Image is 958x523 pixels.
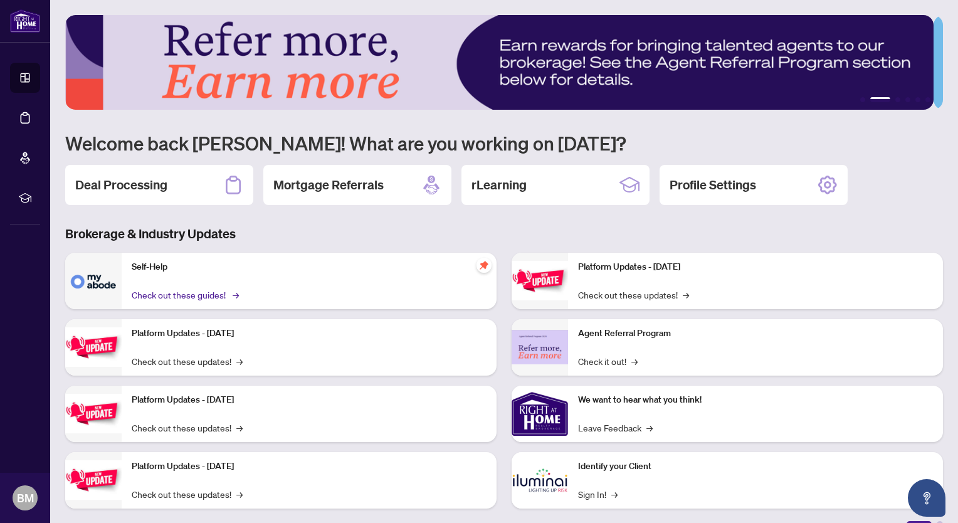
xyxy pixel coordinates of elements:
img: Identify your Client [512,452,568,509]
h2: Deal Processing [75,176,167,194]
p: Platform Updates - [DATE] [132,393,487,407]
a: Check out these guides!→ [132,288,237,302]
h2: Profile Settings [670,176,756,194]
img: We want to hear what you think! [512,386,568,442]
a: Sign In!→ [578,487,618,501]
span: → [236,354,243,368]
img: Platform Updates - July 8, 2025 [65,460,122,500]
a: Check it out!→ [578,354,638,368]
a: Check out these updates!→ [132,487,243,501]
p: Self-Help [132,260,487,274]
img: logo [10,9,40,33]
a: Check out these updates!→ [132,354,243,368]
button: 3 [895,97,900,102]
button: 4 [905,97,910,102]
img: Platform Updates - July 21, 2025 [65,394,122,433]
span: pushpin [476,258,492,273]
p: Platform Updates - [DATE] [578,260,933,274]
p: We want to hear what you think! [578,393,933,407]
span: → [683,288,689,302]
p: Agent Referral Program [578,327,933,341]
p: Platform Updates - [DATE] [132,460,487,473]
h1: Welcome back [PERSON_NAME]! What are you working on [DATE]? [65,131,943,155]
span: → [611,487,618,501]
span: → [236,421,243,435]
p: Platform Updates - [DATE] [132,327,487,341]
h2: Mortgage Referrals [273,176,384,194]
span: → [631,354,638,368]
img: Self-Help [65,253,122,309]
button: 6 [925,97,930,102]
h2: rLearning [471,176,527,194]
span: → [233,288,239,302]
button: Open asap [908,479,945,517]
span: BM [17,489,34,507]
button: 2 [870,97,890,102]
span: → [646,421,653,435]
span: → [236,487,243,501]
button: 1 [860,97,865,102]
a: Check out these updates!→ [132,421,243,435]
img: Slide 1 [65,15,934,110]
img: Platform Updates - September 16, 2025 [65,327,122,367]
a: Leave Feedback→ [578,421,653,435]
button: 5 [915,97,920,102]
img: Platform Updates - June 23, 2025 [512,261,568,300]
img: Agent Referral Program [512,330,568,364]
h3: Brokerage & Industry Updates [65,225,943,243]
p: Identify your Client [578,460,933,473]
a: Check out these updates!→ [578,288,689,302]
